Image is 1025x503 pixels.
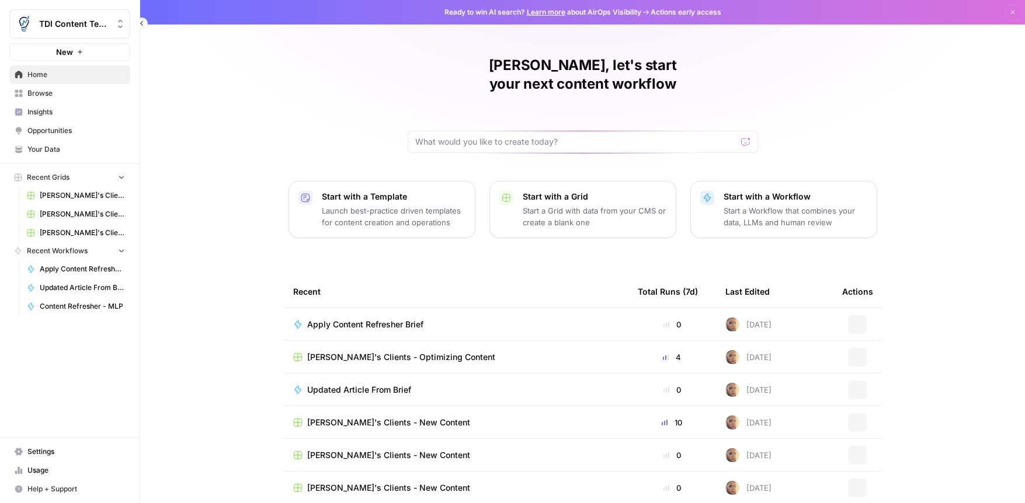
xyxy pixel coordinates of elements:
[9,461,130,480] a: Usage
[27,125,125,136] span: Opportunities
[9,65,130,84] a: Home
[307,319,423,330] span: Apply Content Refresher Brief
[40,301,125,312] span: Content Refresher - MLP
[842,275,873,308] div: Actions
[27,69,125,80] span: Home
[415,136,736,148] input: What would you like to create today?
[725,317,772,331] div: [DATE]
[9,480,130,498] button: Help + Support
[22,186,130,205] a: [PERSON_NAME]'s Clients - Optimizing Content
[22,260,130,278] a: Apply Content Refresher Brief
[725,275,770,308] div: Last Edited
[9,140,130,159] a: Your Data
[40,264,125,274] span: Apply Content Refresher Brief
[638,417,707,428] div: 10
[527,8,565,16] a: Learn more
[27,88,125,99] span: Browse
[40,228,125,238] span: [PERSON_NAME]'s Clients - New Content
[523,191,666,202] p: Start with a Grid
[725,448,772,462] div: [DATE]
[9,43,130,61] button: New
[27,246,88,256] span: Recent Workflows
[27,107,125,117] span: Insights
[9,103,130,121] a: Insights
[307,351,495,363] span: [PERSON_NAME]'s Clients - Optimizing Content
[27,446,125,457] span: Settings
[293,482,619,494] a: [PERSON_NAME]'s Clients - New Content
[293,275,619,308] div: Recent
[725,481,772,495] div: [DATE]
[322,191,465,202] p: Start with a Template
[293,351,619,363] a: [PERSON_NAME]'s Clients - Optimizing Content
[638,482,707,494] div: 0
[725,448,739,462] img: rpnue5gqhgwwz5ulzsshxcaclga5
[724,205,867,228] p: Start a Workflow that combines your data, LLMs and human review
[307,482,470,494] span: [PERSON_NAME]'s Clients - New Content
[13,13,34,34] img: TDI Content Team Logo
[638,449,707,461] div: 0
[690,181,877,238] button: Start with a WorkflowStart a Workflow that combines your data, LLMs and human review
[22,205,130,223] a: [PERSON_NAME]'s Clients - New Content
[9,9,130,39] button: Workspace: TDI Content Team
[293,417,619,428] a: [PERSON_NAME]'s Clients - New Content
[638,384,707,396] div: 0
[9,84,130,103] a: Browse
[725,350,772,364] div: [DATE]
[651,7,721,18] span: Actions early access
[27,144,125,155] span: Your Data
[22,223,130,242] a: [PERSON_NAME]'s Clients - New Content
[22,278,130,297] a: Updated Article From Brief
[9,442,130,461] a: Settings
[293,319,619,330] a: Apply Content Refresher Brief
[444,7,641,18] span: Ready to win AI search? about AirOps Visibility
[638,275,698,308] div: Total Runs (7d)
[27,484,125,494] span: Help + Support
[27,172,70,183] span: Recent Grids
[39,18,110,30] span: TDI Content Team
[289,181,475,238] button: Start with a TemplateLaunch best-practice driven templates for content creation and operations
[293,449,619,461] a: [PERSON_NAME]'s Clients - New Content
[408,56,758,93] h1: [PERSON_NAME], let's start your next content workflow
[523,205,666,228] p: Start a Grid with data from your CMS or create a blank one
[725,317,739,331] img: rpnue5gqhgwwz5ulzsshxcaclga5
[9,242,130,260] button: Recent Workflows
[307,417,470,428] span: [PERSON_NAME]'s Clients - New Content
[293,384,619,396] a: Updated Article From Brief
[638,319,707,330] div: 0
[322,205,465,228] p: Launch best-practice driven templates for content creation and operations
[725,415,739,429] img: rpnue5gqhgwwz5ulzsshxcaclga5
[725,383,772,397] div: [DATE]
[22,297,130,316] a: Content Refresher - MLP
[725,481,739,495] img: rpnue5gqhgwwz5ulzsshxcaclga5
[9,169,130,186] button: Recent Grids
[489,181,676,238] button: Start with a GridStart a Grid with data from your CMS or create a blank one
[725,383,739,397] img: rpnue5gqhgwwz5ulzsshxcaclga5
[40,209,125,219] span: [PERSON_NAME]'s Clients - New Content
[725,350,739,364] img: rpnue5gqhgwwz5ulzsshxcaclga5
[725,415,772,429] div: [DATE]
[9,121,130,140] a: Opportunities
[638,351,707,363] div: 4
[40,190,125,201] span: [PERSON_NAME]'s Clients - Optimizing Content
[27,465,125,476] span: Usage
[56,46,73,58] span: New
[307,384,411,396] span: Updated Article From Brief
[307,449,470,461] span: [PERSON_NAME]'s Clients - New Content
[724,191,867,202] p: Start with a Workflow
[40,282,125,293] span: Updated Article From Brief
